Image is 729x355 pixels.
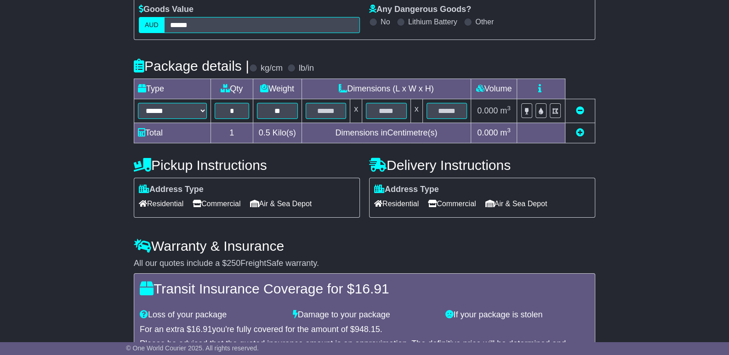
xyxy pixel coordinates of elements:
[428,197,476,211] span: Commercial
[500,106,511,115] span: m
[477,128,498,137] span: 0.000
[191,325,212,334] span: 16.91
[350,99,362,123] td: x
[140,325,589,335] div: For an extra $ you're fully covered for the amount of $ .
[355,325,380,334] span: 948.15
[227,259,240,268] span: 250
[477,106,498,115] span: 0.000
[299,63,314,73] label: lb/in
[302,79,471,99] td: Dimensions (L x W x H)
[302,123,471,143] td: Dimensions in Centimetre(s)
[410,99,422,123] td: x
[134,238,595,254] h4: Warranty & Insurance
[253,123,302,143] td: Kilo(s)
[211,123,253,143] td: 1
[475,17,494,26] label: Other
[134,158,360,173] h4: Pickup Instructions
[507,127,511,134] sup: 3
[500,128,511,137] span: m
[576,106,584,115] a: Remove this item
[369,5,471,15] label: Any Dangerous Goods?
[126,344,259,352] span: © One World Courier 2025. All rights reserved.
[139,197,183,211] span: Residential
[134,58,249,73] h4: Package details |
[259,128,270,137] span: 0.5
[140,281,589,296] h4: Transit Insurance Coverage for $
[211,79,253,99] td: Qty
[369,158,595,173] h4: Delivery Instructions
[139,5,194,15] label: Goods Value
[250,197,312,211] span: Air & Sea Depot
[374,185,439,195] label: Address Type
[261,63,283,73] label: kg/cm
[134,79,211,99] td: Type
[135,310,288,320] div: Loss of your package
[139,17,165,33] label: AUD
[471,79,517,99] td: Volume
[485,197,547,211] span: Air & Sea Depot
[134,259,595,269] div: All our quotes include a $ FreightSafe warranty.
[374,197,419,211] span: Residential
[288,310,441,320] div: Damage to your package
[408,17,457,26] label: Lithium Battery
[576,128,584,137] a: Add new item
[507,105,511,112] sup: 3
[253,79,302,99] td: Weight
[381,17,390,26] label: No
[139,185,204,195] label: Address Type
[134,123,211,143] td: Total
[441,310,594,320] div: If your package is stolen
[354,281,389,296] span: 16.91
[193,197,240,211] span: Commercial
